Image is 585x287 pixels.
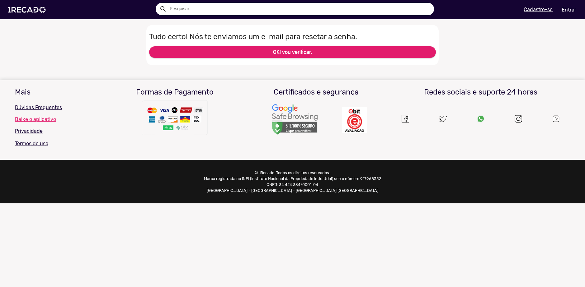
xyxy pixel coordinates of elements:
a: Baixe o aplicativo [15,116,100,122]
img: instagram.svg [515,115,522,123]
img: twitter.svg [439,115,447,123]
h3: Redes sociais e suporte 24 horas [391,88,570,97]
p: © 1Recado. Todos os direitos reservados. Marca registrada no INPI (Instituto Nacional da Propried... [204,170,381,194]
button: Example home icon [157,3,168,14]
img: Um recado,1Recado,1 recado,vídeo de famosos,site para pagar famosos,vídeos e lives exclusivas de ... [342,107,367,133]
a: Entrar [558,4,580,15]
p: Privacidade [15,127,100,135]
mat-icon: Example home icon [159,5,167,13]
h3: Formas de Pagamento [109,88,241,97]
p: Termos de uso [15,140,100,147]
p: Dúvidas Frequentes [15,104,100,111]
h3: Certificados e segurança [250,88,382,97]
b: OK! vou verificar. [273,49,312,55]
img: Um recado,1Recado,1 recado,vídeo de famosos,site para pagar famosos,vídeos e lives exclusivas de ... [477,115,484,123]
h3: Tudo certo! Nós te enviamos um e-mail para resetar a senha. [149,32,357,41]
button: OK! vou verificar. [149,46,436,58]
img: Um recado,1Recado,1 recado,vídeo de famosos,site para pagar famosos,vídeos e lives exclusivas de ... [271,104,318,136]
img: Um recado,1Recado,1 recado,vídeo de famosos,site para pagar famosos,vídeos e lives exclusivas de ... [552,115,560,123]
img: Um recado,1Recado,1 recado,vídeo de famosos,site para pagar famosos,vídeos e lives exclusivas de ... [141,99,209,139]
img: Um recado,1Recado,1 recado,vídeo de famosos,site para pagar famosos,vídeos e lives exclusivas de ... [402,115,409,123]
h3: Mais [15,88,100,97]
u: Cadastre-se [524,7,553,12]
input: Pesquisar... [165,3,434,15]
